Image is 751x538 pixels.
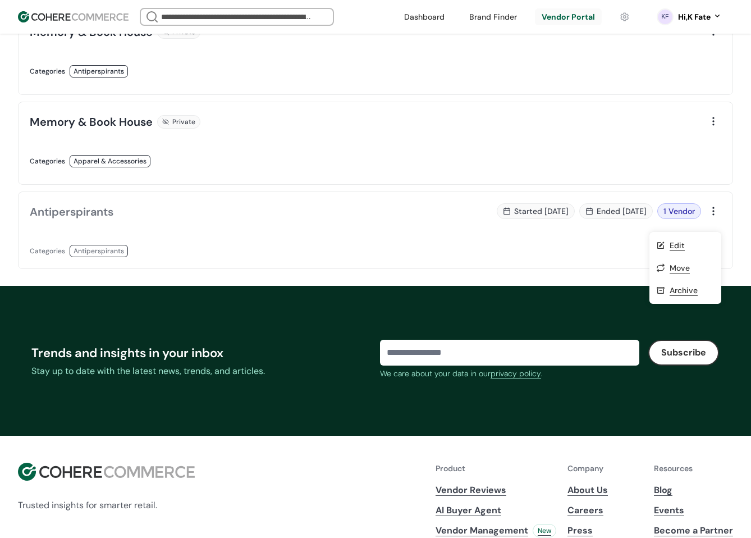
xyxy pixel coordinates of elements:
div: New [533,524,556,537]
a: Events [654,504,733,517]
p: Trusted insights for smarter retail. [18,499,195,512]
span: . [541,368,543,379]
div: Ended [DATE] [579,203,653,219]
img: Cohere Logo [18,11,129,22]
div: Categories [30,245,65,257]
a: Press [567,524,643,537]
a: Vendor ManagementNew [436,524,556,537]
a: Blog [654,484,733,497]
a: AI Buyer Agent [436,504,556,517]
span: Vendor Management [436,524,528,537]
p: Company [567,463,643,475]
div: Antiperspirants [70,245,128,257]
a: Edit [670,240,685,251]
button: Subscribe [648,340,719,366]
div: Hi, K Fate [678,11,711,23]
a: Move [670,262,690,273]
a: Vendor Reviews [436,484,556,497]
p: Resources [654,463,733,475]
a: Archive [670,285,698,296]
div: Trends and insights in your inbox [31,344,371,362]
img: Cohere Logo [18,463,195,481]
a: Careers [567,504,643,517]
div: Stay up to date with the latest news, trends, and articles. [31,364,371,378]
div: Started [DATE] [497,203,575,219]
button: Hi,K Fate [678,11,722,23]
svg: 0 percent [657,8,674,25]
a: About Us [567,484,643,497]
span: We care about your data in our [380,368,491,379]
p: Product [436,463,556,475]
div: 1 Vendor [657,203,701,219]
div: Antiperspirants [30,203,113,220]
a: Become a Partner [654,524,733,537]
a: privacy policy [491,368,541,380]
